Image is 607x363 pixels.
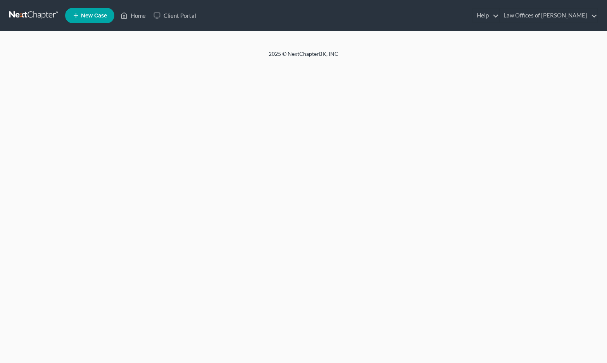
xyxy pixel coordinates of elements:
new-legal-case-button: New Case [65,8,114,23]
a: Home [117,9,150,22]
a: Help [473,9,499,22]
div: 2025 © NextChapterBK, INC [83,50,524,64]
a: Client Portal [150,9,200,22]
a: Law Offices of [PERSON_NAME] [500,9,597,22]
